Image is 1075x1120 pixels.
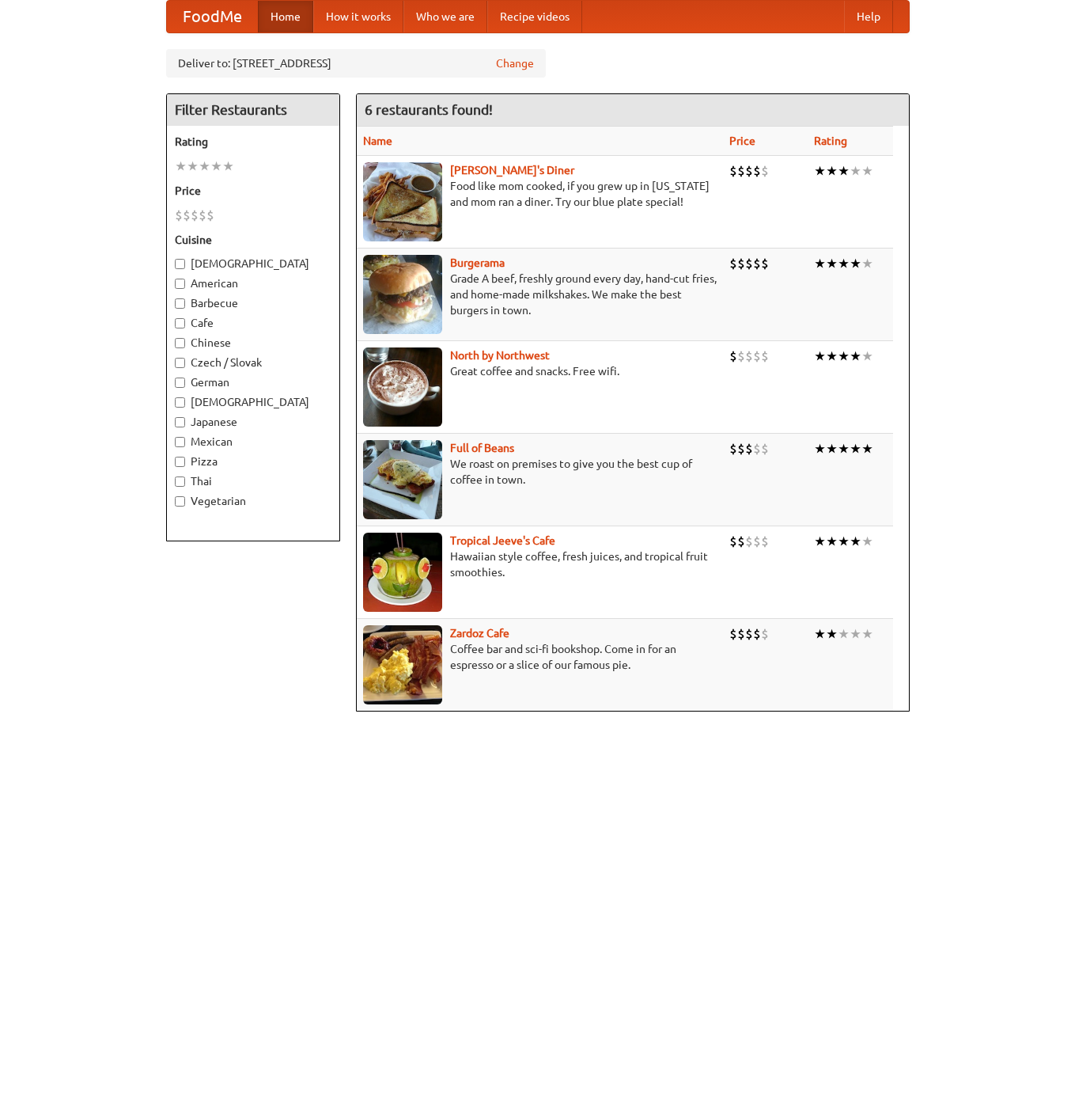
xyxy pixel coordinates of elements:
[175,417,185,427] input: Japanese
[210,158,222,175] li: ★
[313,1,403,32] a: How it works
[761,440,769,457] li: $
[363,271,717,318] p: Grade A beef, freshly ground every day, hand-cut fries, and home-made milkshakes. We make the bes...
[175,256,331,271] label: [DEMOGRAPHIC_DATA]
[844,1,893,32] a: Help
[737,625,745,643] li: $
[826,347,838,365] li: ★
[753,440,761,457] li: $
[814,255,826,272] li: ★
[175,232,331,248] h5: Cuisine
[737,533,745,550] li: $
[363,533,442,612] img: jeeves.jpg
[450,349,550,362] b: North by Northwest
[175,434,331,450] label: Mexican
[450,442,514,454] a: Full of Beans
[403,1,487,32] a: Who we are
[175,318,185,328] input: Cafe
[861,255,873,272] li: ★
[761,625,769,643] li: $
[737,162,745,180] li: $
[363,162,442,241] img: sallys.jpg
[753,533,761,550] li: $
[183,207,191,224] li: $
[199,158,210,175] li: ★
[761,347,769,365] li: $
[753,625,761,643] li: $
[363,549,717,580] p: Hawaiian style coffee, fresh juices, and tropical fruit smoothies.
[737,440,745,457] li: $
[487,1,582,32] a: Recipe videos
[175,414,331,430] label: Japanese
[737,347,745,365] li: $
[838,347,850,365] li: ★
[175,298,185,309] input: Barbecue
[175,295,331,311] label: Barbecue
[826,162,838,180] li: ★
[753,347,761,365] li: $
[850,440,861,457] li: ★
[175,338,185,348] input: Chinese
[175,374,331,390] label: German
[175,275,331,291] label: American
[861,533,873,550] li: ★
[175,355,331,370] label: Czech / Slovak
[363,178,717,210] p: Food like mom cooked, if you grew up in [US_STATE] and mom ran a diner. Try our blue plate special!
[175,476,185,487] input: Thai
[838,625,850,643] li: ★
[363,440,442,519] img: beans.jpg
[814,533,826,550] li: ★
[850,533,861,550] li: ★
[258,1,313,32] a: Home
[363,135,392,147] a: Name
[450,534,555,547] a: Tropical Jeeve's Cafe
[729,162,737,180] li: $
[850,162,861,180] li: ★
[450,164,574,177] a: [PERSON_NAME]'s Diner
[826,440,838,457] li: ★
[222,158,234,175] li: ★
[850,625,861,643] li: ★
[861,440,873,457] li: ★
[761,162,769,180] li: $
[753,255,761,272] li: $
[496,55,534,71] a: Change
[199,207,206,224] li: $
[729,135,755,147] a: Price
[745,625,753,643] li: $
[175,493,331,509] label: Vegetarian
[861,625,873,643] li: ★
[175,454,331,469] label: Pizza
[861,347,873,365] li: ★
[167,94,339,126] h4: Filter Restaurants
[745,255,753,272] li: $
[175,457,185,467] input: Pizza
[363,347,442,427] img: north.jpg
[838,533,850,550] li: ★
[761,533,769,550] li: $
[729,533,737,550] li: $
[745,440,753,457] li: $
[729,255,737,272] li: $
[363,255,442,334] img: burgerama.jpg
[166,49,546,78] div: Deliver to: [STREET_ADDRESS]
[175,134,331,150] h5: Rating
[737,255,745,272] li: $
[814,440,826,457] li: ★
[729,347,737,365] li: $
[175,378,185,388] input: German
[761,255,769,272] li: $
[167,1,258,32] a: FoodMe
[838,440,850,457] li: ★
[450,627,509,640] a: Zardoz Cafe
[861,162,873,180] li: ★
[187,158,199,175] li: ★
[175,279,185,289] input: American
[175,315,331,331] label: Cafe
[753,162,761,180] li: $
[363,625,442,704] img: zardoz.jpg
